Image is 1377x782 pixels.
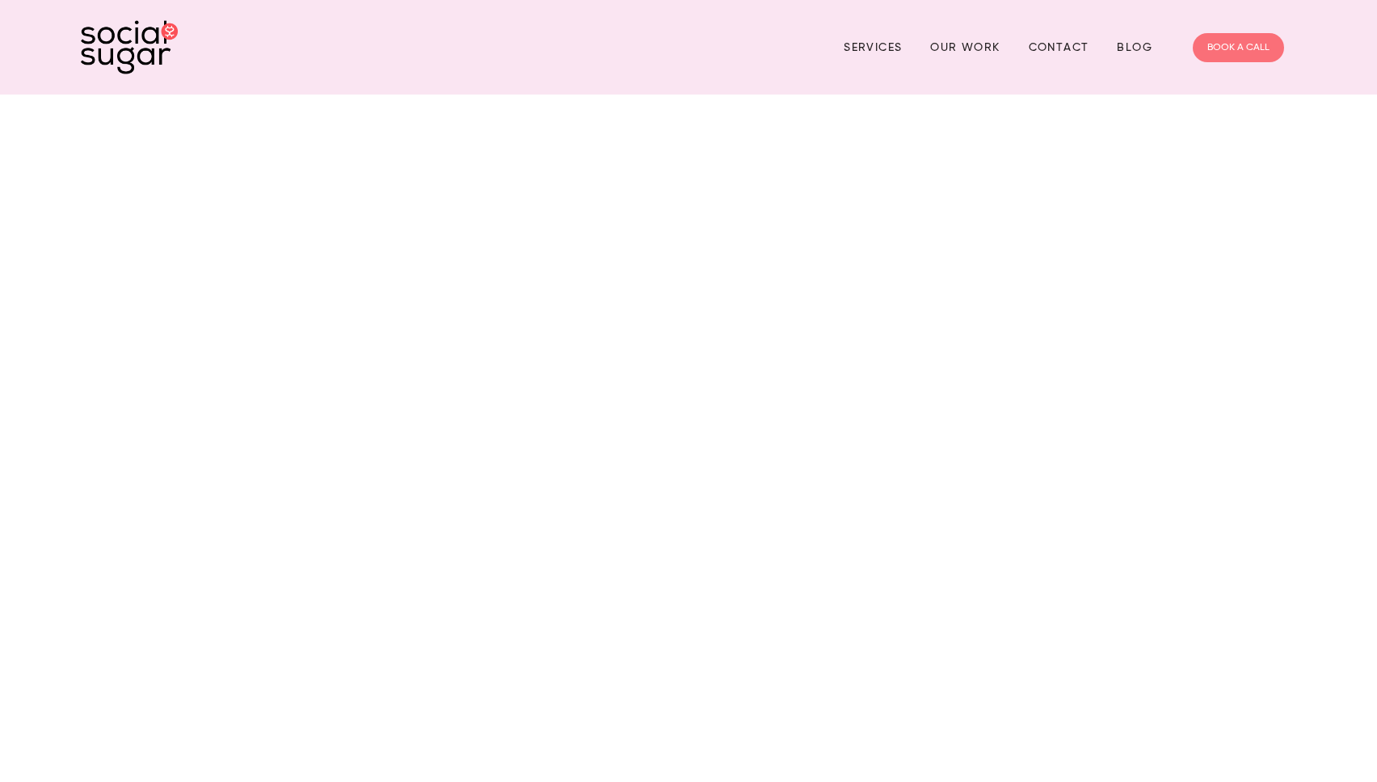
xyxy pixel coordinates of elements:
a: Services [844,35,902,60]
a: Our Work [930,35,1000,60]
a: Contact [1029,35,1089,60]
a: Blog [1117,35,1152,60]
img: SocialSugar [81,20,178,74]
a: BOOK A CALL [1193,33,1284,62]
